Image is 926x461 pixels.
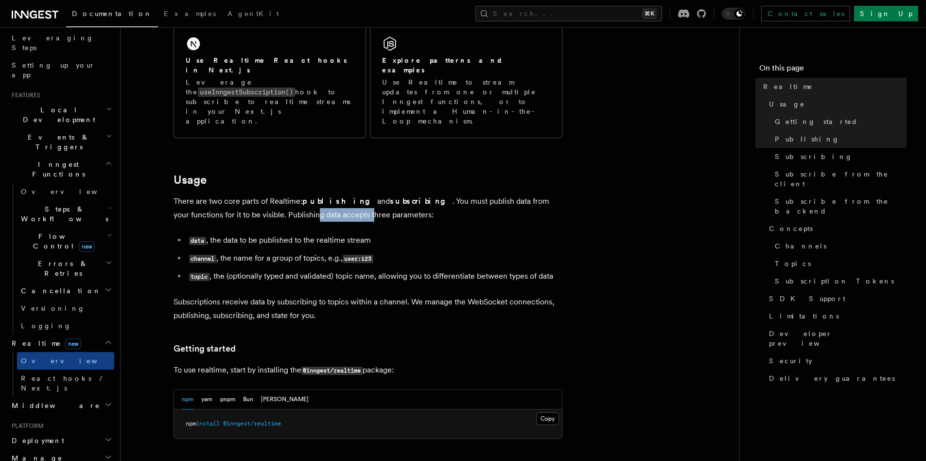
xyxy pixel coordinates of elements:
[174,295,562,322] p: Subscriptions receive data by subscribing to topics within a channel. We manage the WebSocket con...
[17,200,114,228] button: Steps & Workflows
[765,95,907,113] a: Usage
[174,363,562,377] p: To use realtime, start by installing the package:
[17,352,114,370] a: Overview
[66,3,158,27] a: Documentation
[769,99,805,109] span: Usage
[769,373,895,383] span: Delivery guarantees
[261,390,309,409] button: [PERSON_NAME]
[775,196,907,216] span: Subscribe from the backend
[382,55,550,75] h2: Explore patterns and examples
[771,165,907,193] a: Subscribe from the client
[186,233,562,248] li: , the data to be published to the realtime stream
[8,91,40,99] span: Features
[761,6,850,21] a: Contact sales
[8,160,105,179] span: Inngest Functions
[765,325,907,352] a: Developer preview
[21,322,71,330] span: Logging
[769,224,813,233] span: Concepts
[8,397,114,414] button: Middleware
[17,259,105,278] span: Errors & Retries
[775,276,894,286] span: Subscription Tokens
[302,196,377,206] strong: publishing
[775,134,839,144] span: Publishing
[174,195,562,222] p: There are two core parts of Realtime: and . You must publish data from your functions for it to b...
[8,132,106,152] span: Events & Triggers
[12,34,94,52] span: Leveraging Steps
[775,241,826,251] span: Channels
[186,77,354,126] p: Leverage the hook to subscribe to realtime streams in your Next.js application.
[17,231,107,251] span: Flow Control
[72,10,152,18] span: Documentation
[174,173,207,187] a: Usage
[775,152,853,161] span: Subscribing
[771,255,907,272] a: Topics
[8,183,114,335] div: Inngest Functions
[227,10,279,18] span: AgentKit
[189,273,210,281] code: topic
[8,422,44,430] span: Platform
[174,22,366,138] a: Use Realtime React hooks in Next.jsLeverage theuseInngestSubscription()hook to subscribe to realt...
[775,117,858,126] span: Getting started
[8,105,106,124] span: Local Development
[769,329,907,348] span: Developer preview
[220,390,235,409] button: pnpm
[198,88,295,97] code: useInngestSubscription()
[771,130,907,148] a: Publishing
[643,9,656,18] kbd: ⌘K
[222,3,285,26] a: AgentKit
[775,169,907,189] span: Subscribe from the client
[186,251,562,266] li: , the name for a group of topics, e.g.,
[301,367,363,375] code: @inngest/realtime
[201,390,212,409] button: yarn
[722,8,745,19] button: Toggle dark mode
[189,255,216,263] code: channel
[765,352,907,370] a: Security
[223,420,281,427] span: @inngest/realtime
[536,412,559,425] button: Copy
[17,255,114,282] button: Errors & Retries
[17,286,101,296] span: Cancellation
[769,294,845,303] span: SDK Support
[158,3,222,26] a: Examples
[771,193,907,220] a: Subscribe from the backend
[475,6,662,21] button: Search...⌘K
[17,228,114,255] button: Flow Controlnew
[17,183,114,200] a: Overview
[765,220,907,237] a: Concepts
[243,390,253,409] button: Bun
[343,255,373,263] code: user:123
[8,101,114,128] button: Local Development
[17,317,114,335] a: Logging
[769,311,839,321] span: Limitations
[79,241,95,252] span: new
[775,259,811,268] span: Topics
[765,290,907,307] a: SDK Support
[759,62,907,78] h4: On this page
[8,56,114,84] a: Setting up your app
[382,77,550,126] p: Use Realtime to stream updates from one or multiple Inngest functions, or to implement a Human-in...
[12,61,95,79] span: Setting up your app
[759,78,907,95] a: Realtime
[771,237,907,255] a: Channels
[164,10,216,18] span: Examples
[8,156,114,183] button: Inngest Functions
[370,22,562,138] a: Explore patterns and examplesUse Realtime to stream updates from one or multiple Inngest function...
[186,420,196,427] span: npm
[21,374,107,392] span: React hooks / Next.js
[8,29,114,56] a: Leveraging Steps
[8,432,114,449] button: Deployment
[196,420,220,427] span: install
[8,338,81,348] span: Realtime
[771,113,907,130] a: Getting started
[17,300,114,317] a: Versioning
[390,196,453,206] strong: subscribing
[17,370,114,397] a: React hooks / Next.js
[17,204,108,224] span: Steps & Workflows
[189,237,206,245] code: data
[65,338,81,349] span: new
[186,55,354,75] h2: Use Realtime React hooks in Next.js
[763,82,813,91] span: Realtime
[8,401,100,410] span: Middleware
[174,342,236,355] a: Getting started
[769,356,812,366] span: Security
